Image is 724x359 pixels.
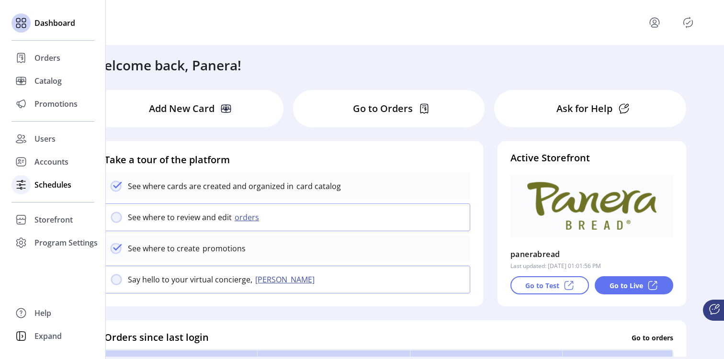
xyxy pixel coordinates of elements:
button: orders [232,212,265,223]
p: See where cards are created and organized in [128,180,294,192]
button: Publisher Panel [680,15,696,30]
span: Orders [34,52,60,64]
p: See where to review and edit [128,212,232,223]
p: Say hello to your virtual concierge, [128,274,252,285]
p: Add New Card [149,101,215,116]
span: Help [34,307,51,319]
button: menu [647,15,662,30]
p: Last updated: [DATE] 01:01:56 PM [510,262,601,270]
span: Accounts [34,156,68,168]
span: Expand [34,330,62,342]
span: Dashboard [34,17,75,29]
span: Users [34,133,56,145]
p: Go to Orders [353,101,413,116]
h4: Orders since last login [104,330,209,345]
span: Promotions [34,98,78,110]
p: Go to Live [610,280,643,291]
span: Schedules [34,179,71,191]
span: Program Settings [34,237,98,248]
h3: Welcome back, Panera! [92,55,241,75]
p: promotions [200,243,246,254]
p: Go to Test [525,280,559,291]
h4: Take a tour of the platform [104,153,470,167]
p: panerabread [510,247,560,262]
button: [PERSON_NAME] [252,274,320,285]
span: Catalog [34,75,62,87]
p: Ask for Help [556,101,612,116]
p: card catalog [294,180,341,192]
p: Go to orders [632,332,673,342]
p: See where to create [128,243,200,254]
span: Storefront [34,214,73,225]
h4: Active Storefront [510,151,673,165]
